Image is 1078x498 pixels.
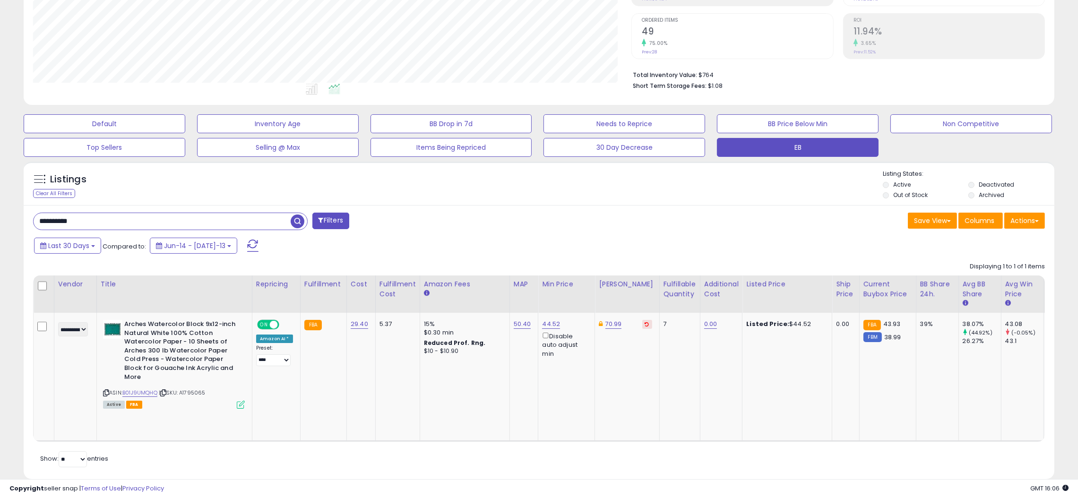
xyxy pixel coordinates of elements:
[605,319,622,329] a: 70.99
[1005,337,1044,345] div: 43.1
[599,279,655,289] div: [PERSON_NAME]
[34,238,101,254] button: Last 30 Days
[543,138,705,157] button: 30 Day Decrease
[1004,213,1045,229] button: Actions
[514,319,531,329] a: 50.40
[126,401,142,409] span: FBA
[920,320,951,328] div: 39%
[304,320,322,330] small: FBA
[708,81,723,90] span: $1.08
[371,138,532,157] button: Items Being Repriced
[969,329,992,336] small: (44.92%)
[746,279,828,289] div: Listed Price
[642,49,657,55] small: Prev: 28
[424,320,502,328] div: 15%
[883,319,901,328] span: 43.93
[646,40,667,47] small: 75.00%
[664,320,693,328] div: 7
[854,26,1044,39] h2: 11.94%
[256,345,293,366] div: Preset:
[958,213,1003,229] button: Columns
[863,320,881,330] small: FBA
[633,82,707,90] b: Short Term Storage Fees:
[704,279,739,299] div: Additional Cost
[1011,329,1035,336] small: (-0.05%)
[884,333,901,342] span: 38.99
[717,138,879,157] button: EB
[122,389,157,397] a: B01J9UMQHQ
[704,319,717,329] a: 0.00
[642,26,833,39] h2: 49
[979,191,1004,199] label: Archived
[351,279,371,289] div: Cost
[424,328,502,337] div: $0.30 min
[664,279,696,299] div: Fulfillable Quantity
[836,320,852,328] div: 0.00
[642,18,833,23] span: Ordered Items
[746,319,789,328] b: Listed Price:
[379,279,416,299] div: Fulfillment Cost
[965,216,994,225] span: Columns
[979,180,1014,189] label: Deactivated
[836,279,855,299] div: Ship Price
[963,337,1001,345] div: 26.27%
[854,18,1044,23] span: ROI
[50,173,86,186] h5: Listings
[304,279,343,289] div: Fulfillment
[1005,320,1044,328] div: 43.08
[717,114,879,133] button: BB Price Below Min
[164,241,225,250] span: Jun-14 - [DATE]-13
[424,279,506,289] div: Amazon Fees
[858,40,876,47] small: 3.65%
[122,484,164,493] a: Privacy Policy
[9,484,44,493] strong: Copyright
[256,335,293,343] div: Amazon AI *
[197,138,359,157] button: Selling @ Max
[371,114,532,133] button: BB Drop in 7d
[633,71,697,79] b: Total Inventory Value:
[379,320,413,328] div: 5.37
[9,484,164,493] div: seller snap | |
[863,279,912,299] div: Current Buybox Price
[33,189,75,198] div: Clear All Filters
[278,321,293,329] span: OFF
[256,279,296,289] div: Repricing
[514,279,535,289] div: MAP
[103,320,245,408] div: ASIN:
[124,320,239,384] b: Arches Watercolor Block 9x12-inch Natural White 100% Cotton Watercolor Paper - 10 Sheets of Arche...
[54,275,96,313] th: CSV column name: cust_attr_2_Vendor
[920,279,955,299] div: BB Share 24h.
[101,279,248,289] div: Title
[908,213,957,229] button: Save View
[351,319,368,329] a: 29.40
[854,49,876,55] small: Prev: 11.52%
[542,331,587,358] div: Disable auto adjust min
[58,279,93,289] div: Vendor
[543,114,705,133] button: Needs to Reprice
[883,170,1054,179] p: Listing States:
[197,114,359,133] button: Inventory Age
[424,347,502,355] div: $10 - $10.90
[746,320,825,328] div: $44.52
[542,279,591,289] div: Min Price
[103,320,122,339] img: 51h7HMoeN1L._SL40_.jpg
[963,279,997,299] div: Avg BB Share
[424,339,486,347] b: Reduced Prof. Rng.
[103,401,125,409] span: All listings currently available for purchase on Amazon
[258,321,270,329] span: ON
[150,238,237,254] button: Jun-14 - [DATE]-13
[40,454,108,463] span: Show: entries
[1030,484,1069,493] span: 2025-08-13 16:06 GMT
[633,69,1038,80] li: $764
[81,484,121,493] a: Terms of Use
[103,242,146,251] span: Compared to:
[424,289,430,298] small: Amazon Fees.
[159,389,206,396] span: | SKU: A1795065
[893,191,928,199] label: Out of Stock
[963,320,1001,328] div: 38.07%
[312,213,349,229] button: Filters
[890,114,1052,133] button: Non Competitive
[893,180,911,189] label: Active
[48,241,89,250] span: Last 30 Days
[24,138,185,157] button: Top Sellers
